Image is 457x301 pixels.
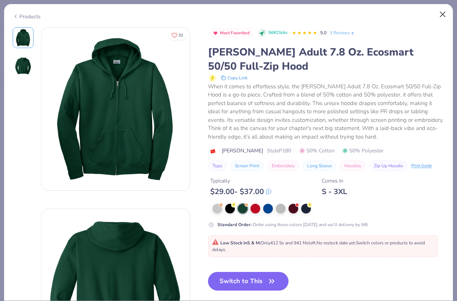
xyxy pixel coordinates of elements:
[220,31,250,35] span: Most Favorited
[13,13,41,20] div: Products
[411,163,432,169] div: Print Guide
[267,147,291,155] span: Style P180
[210,177,271,185] div: Typically
[342,147,384,155] span: 50% Polyester
[14,57,32,75] img: Back
[292,27,317,39] div: 5.0 Stars
[299,147,335,155] span: 50% Cotton
[268,30,287,36] span: 56K Clicks
[218,73,250,82] button: copy to clipboard
[208,272,289,291] button: Switch to This
[436,7,450,22] button: Close
[320,30,327,36] span: 5.0
[212,240,425,253] span: Only 412 Ss and 941 Ms left. Switch colors or products to avoid delays.
[179,34,183,37] span: 32
[208,161,227,171] button: Tops
[330,29,355,36] a: 3 Reviews
[267,161,299,171] button: Embroidery
[369,161,407,171] button: Zip Up Hoodie
[14,29,32,47] img: Front
[208,45,445,73] div: [PERSON_NAME] Adult 7.8 Oz. Ecosmart 50/50 Full-Zip Hood
[168,30,186,41] button: Like
[212,30,218,36] img: Most Favorited sort
[222,147,263,155] span: [PERSON_NAME]
[340,161,366,171] button: Hoodies
[322,177,347,185] div: Comes In
[41,35,190,183] img: Front
[210,187,271,196] div: $ 29.00 - $ 37.00
[208,148,218,154] img: brand logo
[208,82,445,141] div: When it comes to effortless style, the [PERSON_NAME] Adult 7.8 Oz. Ecosmart 50/50 Full-Zip Hood i...
[217,221,369,228] div: Order using these colors [DATE] and we’ll delivery by 9/8.
[230,161,264,171] button: Screen Print
[217,222,252,228] strong: Standard Order :
[322,187,347,196] div: S - 3XL
[220,240,261,246] strong: Low Stock in S & M :
[303,161,336,171] button: Long Sleeve
[209,28,254,38] button: Badge Button
[316,240,356,246] span: No restock date yet.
